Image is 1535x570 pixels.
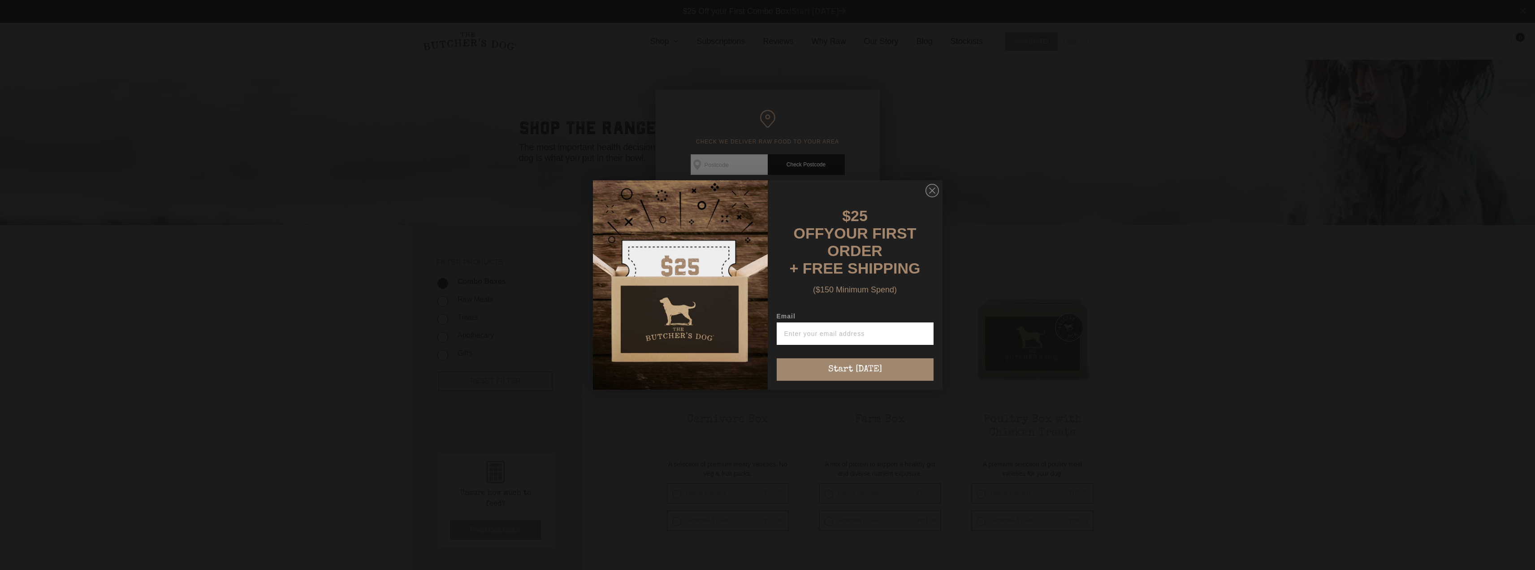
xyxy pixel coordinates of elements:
[925,184,939,197] button: Close dialog
[593,180,768,390] img: d0d537dc-5429-4832-8318-9955428ea0a1.jpeg
[790,225,921,277] span: YOUR FIRST ORDER + FREE SHIPPING
[777,358,934,381] button: Start [DATE]
[794,207,868,242] span: $25 OFF
[777,313,934,322] label: Email
[777,322,934,345] input: Enter your email address
[813,285,897,294] span: ($150 Minimum Spend)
